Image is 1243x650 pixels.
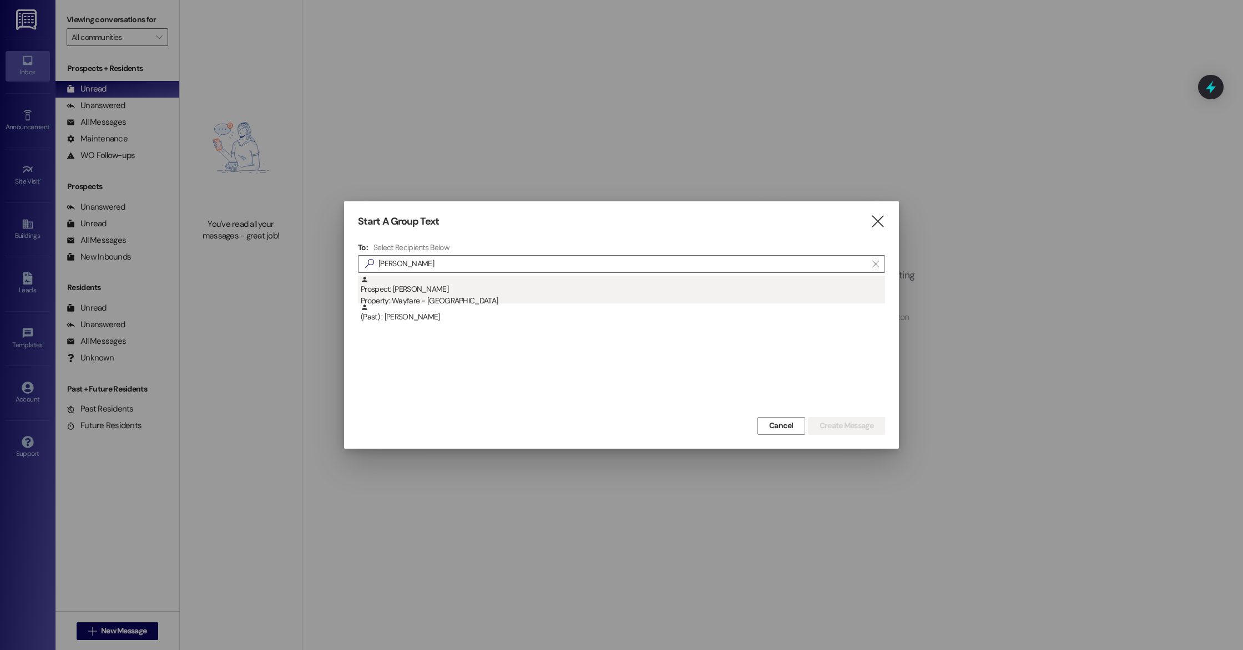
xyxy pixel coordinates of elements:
button: Clear text [867,256,885,272]
h3: Start A Group Text [358,215,439,228]
span: Create Message [820,420,873,431]
button: Cancel [757,417,805,435]
span: Cancel [769,420,794,431]
i:  [361,258,378,270]
i:  [872,260,878,268]
div: Property: Wayfare - [GEOGRAPHIC_DATA] [361,295,885,307]
input: Search for any contact or apartment [378,256,867,272]
i:  [870,216,885,227]
div: (Past) : [PERSON_NAME] [361,303,885,323]
h4: Select Recipients Below [373,242,449,252]
h3: To: [358,242,368,252]
div: (Past) : [PERSON_NAME] [358,303,885,331]
div: Prospect: [PERSON_NAME]Property: Wayfare - [GEOGRAPHIC_DATA] [358,276,885,303]
div: Prospect: [PERSON_NAME] [361,276,885,307]
button: Create Message [808,417,885,435]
